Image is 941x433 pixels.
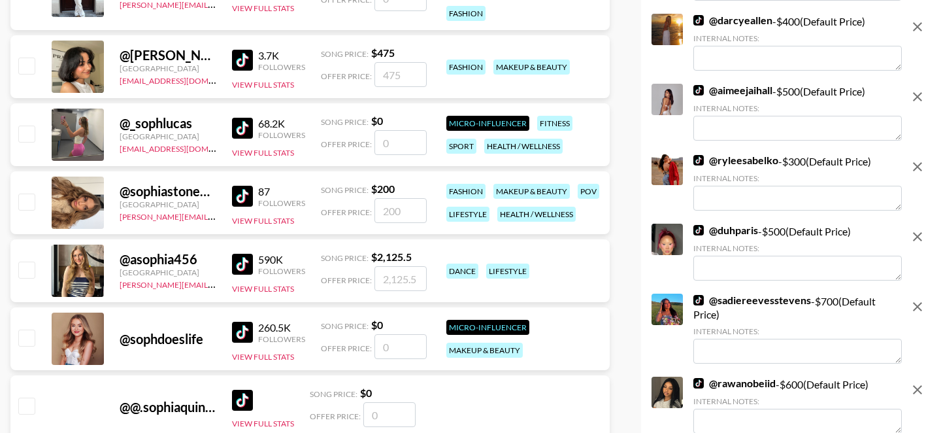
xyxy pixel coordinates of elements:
input: 0 [363,402,416,427]
a: @aimeejaihall [693,84,772,97]
a: @duhparis [693,224,758,237]
img: TikTok [232,254,253,275]
span: Song Price: [310,389,357,399]
img: TikTok [693,155,704,165]
img: TikTok [693,225,704,235]
div: Followers [258,130,305,140]
a: [EMAIL_ADDRESS][DOMAIN_NAME] [120,141,251,154]
img: TikTok [232,50,253,71]
div: 260.5K [258,321,305,334]
div: lifestyle [446,207,489,222]
div: Followers [258,198,305,208]
div: dance [446,264,478,279]
input: 200 [374,198,427,223]
div: Followers [258,62,305,72]
span: Offer Price: [321,275,372,285]
img: TikTok [693,85,704,95]
button: View Full Stats [232,80,294,90]
div: @ sophiastoneeee [120,183,216,199]
button: remove [904,294,931,320]
strong: $ 0 [360,387,372,399]
div: makeup & beauty [493,60,570,75]
img: TikTok [693,295,704,305]
div: Internal Notes: [693,326,902,336]
div: Micro-Influencer [446,116,529,131]
button: remove [904,224,931,250]
div: - $ 400 (Default Price) [693,14,902,71]
div: fitness [537,116,572,131]
span: Song Price: [321,253,369,263]
div: - $ 500 (Default Price) [693,224,902,281]
div: @ sophdoeslife [120,331,216,347]
span: Song Price: [321,185,369,195]
div: @ [PERSON_NAME].pathak [120,47,216,63]
div: Internal Notes: [693,103,902,113]
button: remove [904,14,931,40]
a: @darcyeallen [693,14,772,27]
div: - $ 700 (Default Price) [693,294,902,364]
button: remove [904,84,931,110]
div: Followers [258,334,305,344]
span: Offer Price: [321,207,372,217]
div: - $ 300 (Default Price) [693,154,902,211]
div: [GEOGRAPHIC_DATA] [120,199,216,209]
button: View Full Stats [232,148,294,158]
div: Internal Notes: [693,396,902,406]
strong: $ 200 [371,182,395,195]
div: @ _sophlucas [120,115,216,131]
button: View Full Stats [232,284,294,294]
img: TikTok [693,378,704,389]
button: remove [904,377,931,403]
div: 590K [258,253,305,266]
div: sport [446,139,476,154]
div: [GEOGRAPHIC_DATA] [120,131,216,141]
span: Offer Price: [321,139,372,149]
a: @ryleesabelko [693,154,778,167]
button: View Full Stats [232,3,294,13]
div: - $ 500 (Default Price) [693,84,902,141]
input: 0 [374,130,427,155]
div: Micro-Influencer [446,320,529,335]
div: fashion [446,184,486,199]
img: TikTok [232,390,253,411]
span: Song Price: [321,49,369,59]
div: health / wellness [497,207,576,222]
div: fashion [446,60,486,75]
div: fashion [446,6,486,21]
div: health / wellness [484,139,563,154]
a: @sadiereevesstevens [693,294,811,307]
img: TikTok [693,15,704,26]
div: Internal Notes: [693,33,902,43]
div: [GEOGRAPHIC_DATA] [120,268,216,277]
span: Offer Price: [310,411,361,421]
img: TikTok [232,322,253,343]
div: 68.2K [258,117,305,130]
div: [GEOGRAPHIC_DATA] [120,63,216,73]
strong: $ 2,125.5 [371,251,412,263]
img: TikTok [232,186,253,207]
a: [PERSON_NAME][EMAIL_ADDRESS][PERSON_NAME][DOMAIN_NAME] [120,277,375,290]
div: makeup & beauty [446,343,523,358]
div: @ asophia456 [120,251,216,268]
button: View Full Stats [232,216,294,226]
a: [EMAIL_ADDRESS][DOMAIN_NAME] [120,73,251,86]
div: Internal Notes: [693,173,902,183]
button: View Full Stats [232,419,294,428]
input: 475 [374,62,427,87]
span: Offer Price: [321,71,372,81]
div: pov [578,184,599,199]
strong: $ 0 [371,114,383,127]
strong: $ 0 [371,319,383,331]
button: remove [904,154,931,180]
div: Internal Notes: [693,243,902,253]
div: 3.7K [258,49,305,62]
a: @rawanobeiid [693,377,776,390]
div: lifestyle [486,264,529,279]
input: 0 [374,334,427,359]
button: View Full Stats [232,352,294,362]
span: Song Price: [321,321,369,331]
strong: $ 475 [371,46,395,59]
img: TikTok [232,118,253,139]
div: makeup & beauty [493,184,570,199]
a: [PERSON_NAME][EMAIL_ADDRESS][DOMAIN_NAME] [120,209,313,222]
